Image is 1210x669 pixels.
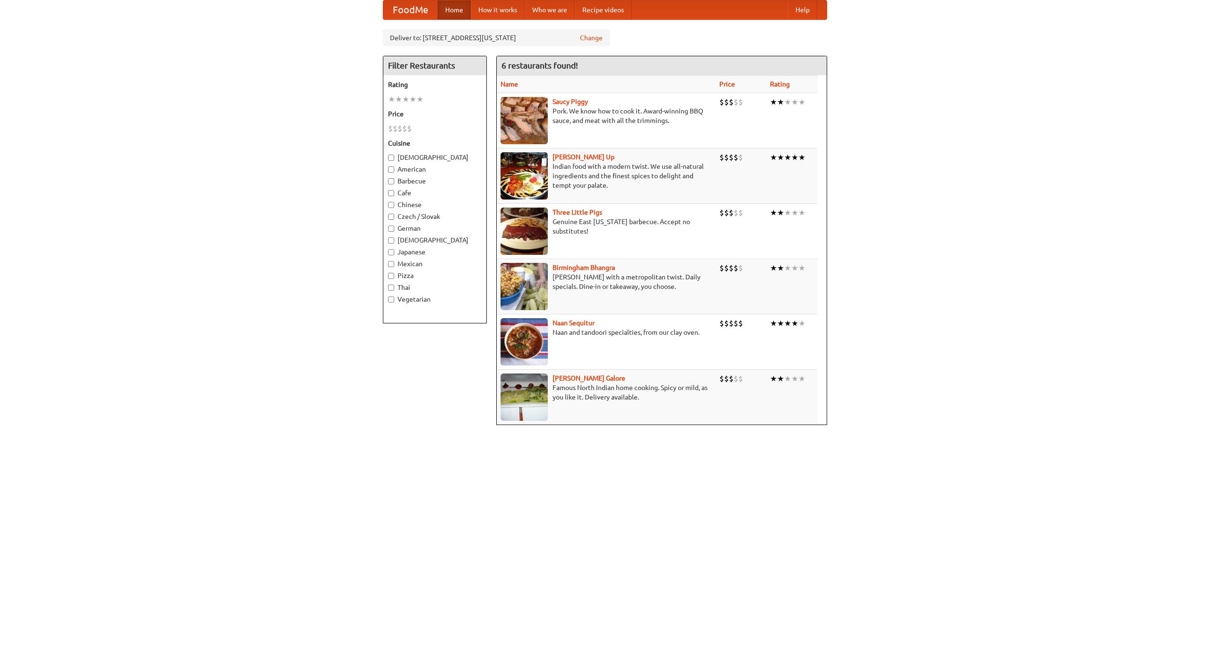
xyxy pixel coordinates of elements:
[471,0,525,19] a: How it works
[553,153,614,161] a: [PERSON_NAME] Up
[525,0,575,19] a: Who we are
[791,374,798,384] li: ★
[798,263,805,273] li: ★
[777,152,784,163] li: ★
[784,374,791,384] li: ★
[798,374,805,384] li: ★
[724,263,729,273] li: $
[553,264,615,271] a: Birmingham Bhangra
[501,328,712,337] p: Naan and tandoori specialties, from our clay oven.
[501,383,712,402] p: Famous North Indian home cooking. Spicy or mild, as you like it. Delivery available.
[501,162,712,190] p: Indian food with a modern twist. We use all-natural ingredients and the finest spices to delight ...
[784,318,791,329] li: ★
[734,374,738,384] li: $
[719,152,724,163] li: $
[416,94,423,104] li: ★
[788,0,817,19] a: Help
[798,152,805,163] li: ★
[719,263,724,273] li: $
[501,208,548,255] img: littlepigs.jpg
[388,123,393,134] li: $
[388,202,394,208] input: Chinese
[388,190,394,196] input: Cafe
[388,153,482,162] label: [DEMOGRAPHIC_DATA]
[719,318,724,329] li: $
[388,273,394,279] input: Pizza
[388,285,394,291] input: Thai
[388,226,394,232] input: German
[388,224,482,233] label: German
[791,152,798,163] li: ★
[388,271,482,280] label: Pizza
[777,263,784,273] li: ★
[501,318,548,365] img: naansequitur.jpg
[738,97,743,107] li: $
[388,178,394,184] input: Barbecue
[438,0,471,19] a: Home
[798,208,805,218] li: ★
[402,123,407,134] li: $
[729,97,734,107] li: $
[388,249,394,255] input: Japanese
[501,80,518,88] a: Name
[724,318,729,329] li: $
[784,208,791,218] li: ★
[388,200,482,209] label: Chinese
[388,165,482,174] label: American
[724,208,729,218] li: $
[553,98,588,105] b: Saucy Piggy
[388,247,482,257] label: Japanese
[770,97,777,107] li: ★
[738,263,743,273] li: $
[398,123,402,134] li: $
[388,80,482,89] h5: Rating
[388,166,394,173] input: American
[791,263,798,273] li: ★
[501,152,548,200] img: curryup.jpg
[738,208,743,218] li: $
[388,296,394,303] input: Vegetarian
[777,374,784,384] li: ★
[784,263,791,273] li: ★
[395,94,402,104] li: ★
[553,319,595,327] b: Naan Sequitur
[724,97,729,107] li: $
[719,374,724,384] li: $
[729,152,734,163] li: $
[734,97,738,107] li: $
[388,237,394,243] input: [DEMOGRAPHIC_DATA]
[724,152,729,163] li: $
[777,97,784,107] li: ★
[724,374,729,384] li: $
[388,109,482,119] h5: Price
[784,97,791,107] li: ★
[553,374,625,382] a: [PERSON_NAME] Galore
[770,374,777,384] li: ★
[734,263,738,273] li: $
[734,318,738,329] li: $
[784,152,791,163] li: ★
[383,56,486,75] h4: Filter Restaurants
[501,61,578,70] ng-pluralize: 6 restaurants found!
[791,208,798,218] li: ★
[798,318,805,329] li: ★
[770,318,777,329] li: ★
[501,106,712,125] p: Pork. We know how to cook it. Award-winning BBQ sauce, and meat with all the trimmings.
[770,263,777,273] li: ★
[719,97,724,107] li: $
[770,80,790,88] a: Rating
[729,263,734,273] li: $
[734,208,738,218] li: $
[388,295,482,304] label: Vegetarian
[388,214,394,220] input: Czech / Slovak
[580,33,603,43] a: Change
[770,152,777,163] li: ★
[388,283,482,292] label: Thai
[388,261,394,267] input: Mexican
[388,139,482,148] h5: Cuisine
[553,209,602,216] a: Three Little Pigs
[393,123,398,134] li: $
